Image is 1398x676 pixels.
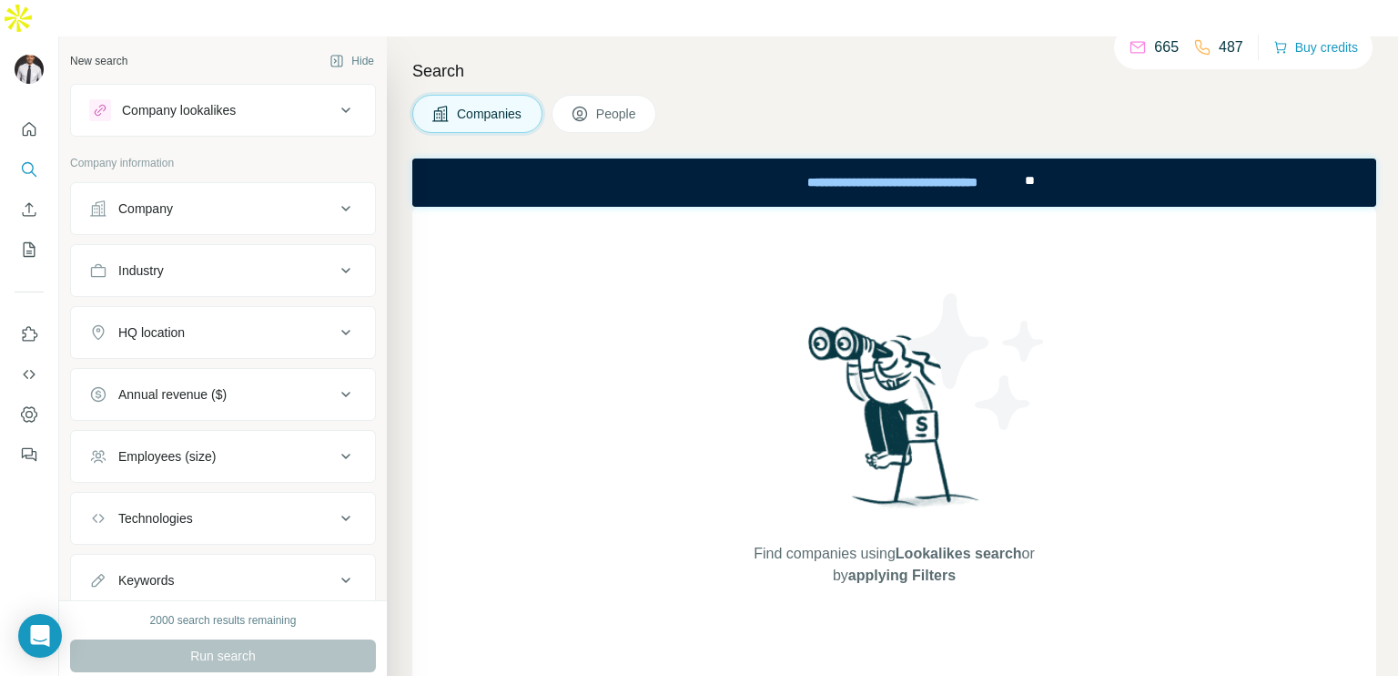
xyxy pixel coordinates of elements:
[1219,36,1243,58] p: 487
[118,447,216,466] div: Employees (size)
[118,200,173,218] div: Company
[15,233,44,266] button: My lists
[71,435,375,478] button: Employees (size)
[15,153,44,186] button: Search
[71,311,375,354] button: HQ location
[15,193,44,226] button: Enrich CSV
[71,88,375,132] button: Company lookalikes
[122,101,236,119] div: Company lookalikes
[748,543,1039,587] span: Find companies using or by
[15,113,44,146] button: Quick start
[150,612,297,629] div: 2000 search results remaining
[18,614,62,658] div: Open Intercom Messenger
[71,558,375,602] button: Keywords
[457,105,523,123] span: Companies
[118,571,174,589] div: Keywords
[895,280,1059,444] img: Surfe Illustration - Stars
[1273,35,1358,60] button: Buy credits
[412,159,1376,207] iframe: Banner
[70,155,376,171] p: Company information
[15,358,44,391] button: Use Surfe API
[896,546,1022,561] span: Lookalikes search
[70,53,127,69] div: New search
[71,249,375,292] button: Industry
[118,261,164,280] div: Industry
[412,58,1376,84] h4: Search
[118,509,193,527] div: Technologies
[800,322,989,525] img: Surfe Illustration - Woman searching with binoculars
[15,55,44,84] img: Avatar
[71,497,375,540] button: Technologies
[71,187,375,230] button: Company
[15,398,44,431] button: Dashboard
[15,318,44,351] button: Use Surfe on LinkedIn
[848,568,956,583] span: applying Filters
[118,323,185,342] div: HQ location
[317,47,387,75] button: Hide
[1154,36,1179,58] p: 665
[15,438,44,471] button: Feedback
[596,105,638,123] span: People
[118,385,227,404] div: Annual revenue ($)
[71,373,375,416] button: Annual revenue ($)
